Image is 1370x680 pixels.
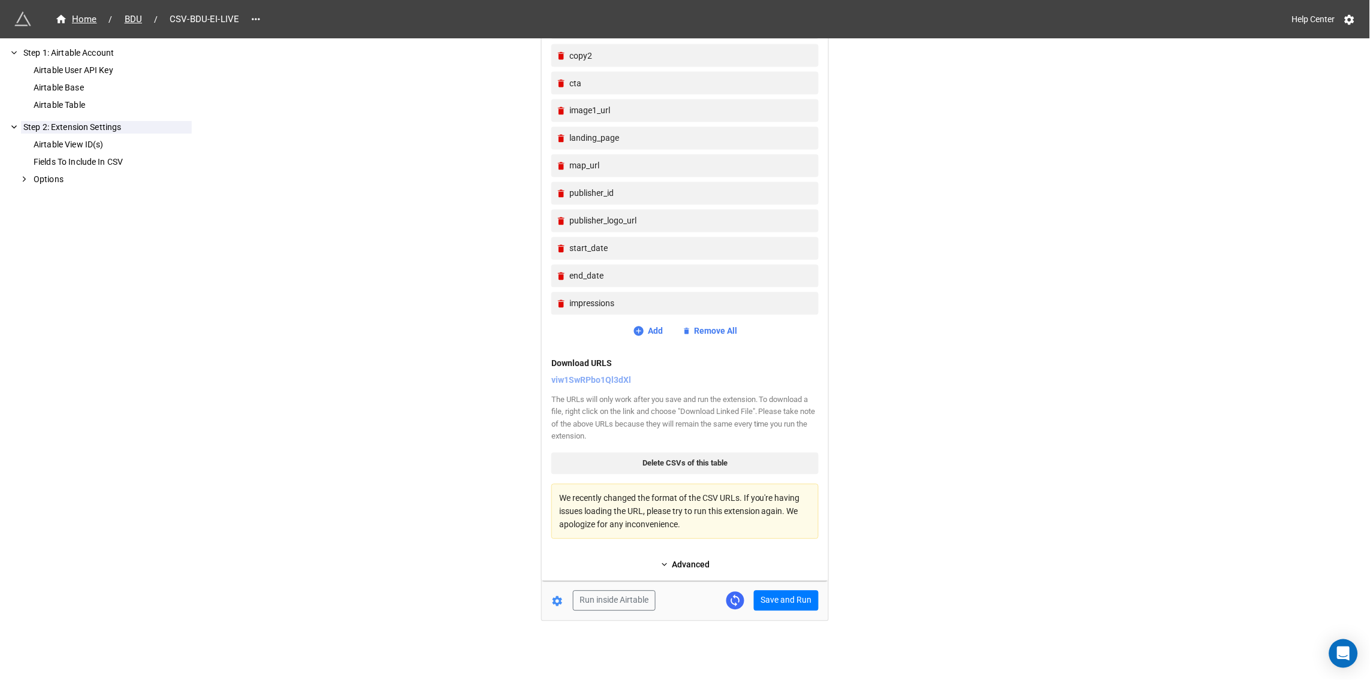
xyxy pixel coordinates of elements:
button: Save and Run [754,591,819,611]
div: start_date [569,242,814,255]
div: Home [55,13,97,26]
div: Step 2: Extension Settings [21,121,192,134]
div: publisher_id [569,187,814,200]
div: Open Intercom Messenger [1329,639,1358,668]
a: Remove [556,299,570,309]
div: Airtable Base [31,81,192,94]
a: Remove [556,189,570,199]
div: end_date [569,270,814,283]
a: Remove [556,244,570,254]
div: map_url [569,159,814,173]
a: Remove [556,271,570,282]
div: Step 1: Airtable Account [21,47,192,59]
nav: breadcrumb [48,12,246,26]
a: Remove [556,51,570,61]
div: cta [569,77,814,90]
div: Airtable Table [31,99,192,111]
div: Airtable User API Key [31,64,192,77]
a: Advanced [551,558,819,572]
a: Remove All [683,325,738,338]
a: Remove [556,216,570,226]
a: Sync Base Structure [726,592,744,610]
div: Fields To Include In CSV [31,156,192,168]
div: We recently changed the format of the CSV URLs. If you're having issues loading the URL, please t... [551,484,819,539]
button: Run inside Airtable [573,591,656,611]
span: CSV-BDU-EI-LIVE [162,13,246,26]
img: miniextensions-icon.73ae0678.png [14,11,31,28]
a: BDU [117,12,149,26]
a: Remove [556,106,570,116]
div: Download URLS [551,357,819,370]
div: publisher_logo_url [569,214,814,228]
span: BDU [117,13,149,26]
a: Remove [556,134,570,144]
div: impressions [569,297,814,310]
div: Airtable View ID(s) [31,138,192,151]
div: image1_url [569,104,814,117]
li: / [109,13,113,26]
div: landing_page [569,132,814,145]
a: Add [633,325,663,338]
a: viw1SwRPbo1Ql3dXl [551,374,631,387]
div: Options [31,173,192,186]
div: The URLs will only work after you save and run the extension. To download a file, right click on ... [551,394,819,443]
a: Help Center [1284,8,1344,30]
a: Remove [556,161,570,171]
a: Remove [556,78,570,89]
div: copy2 [569,49,814,62]
a: Delete CSVs of this table [551,453,819,475]
a: Home [48,12,104,26]
li: / [154,13,158,26]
